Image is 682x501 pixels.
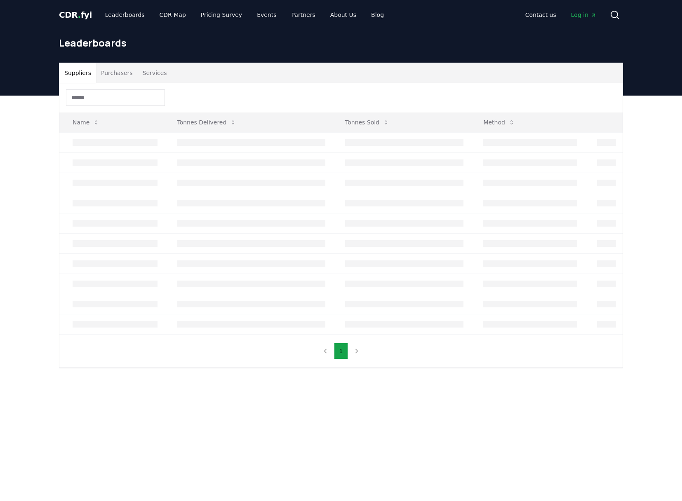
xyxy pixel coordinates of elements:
[477,114,522,131] button: Method
[285,7,322,22] a: Partners
[564,7,603,22] a: Log in
[519,7,563,22] a: Contact us
[250,7,283,22] a: Events
[519,7,603,22] nav: Main
[334,343,348,359] button: 1
[96,63,138,83] button: Purchasers
[59,10,92,20] span: CDR fyi
[324,7,363,22] a: About Us
[171,114,243,131] button: Tonnes Delivered
[571,11,597,19] span: Log in
[59,36,623,49] h1: Leaderboards
[59,63,96,83] button: Suppliers
[66,114,106,131] button: Name
[59,9,92,21] a: CDR.fyi
[99,7,390,22] nav: Main
[194,7,249,22] a: Pricing Survey
[153,7,193,22] a: CDR Map
[99,7,151,22] a: Leaderboards
[339,114,396,131] button: Tonnes Sold
[365,7,390,22] a: Blog
[78,10,81,20] span: .
[138,63,172,83] button: Services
